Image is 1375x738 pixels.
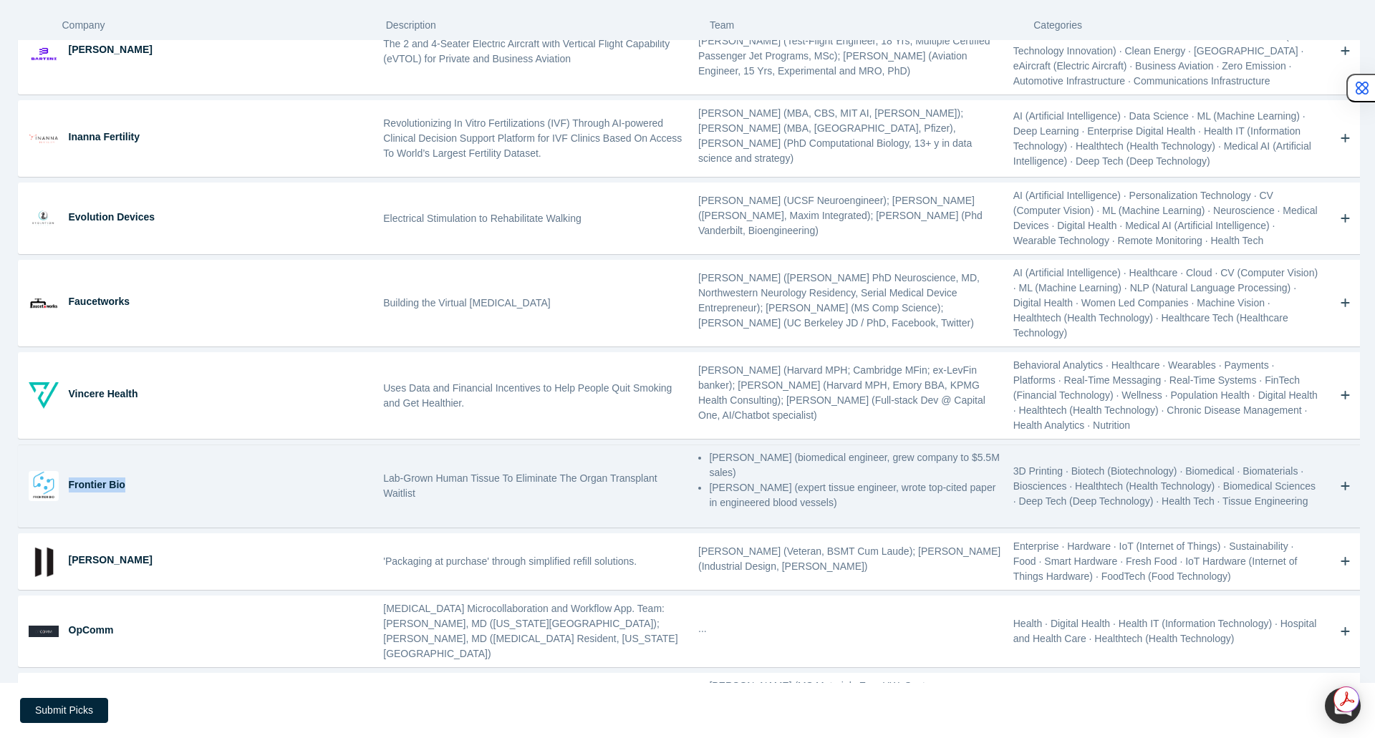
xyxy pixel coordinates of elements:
p: [PERSON_NAME] ([PERSON_NAME] PhD Neuroscience, MD, Northwestern Neurology Residency, Serial Medic... [698,271,1003,331]
div: Categories [1033,10,1357,40]
img: Faucetworks [29,288,59,319]
li: [PERSON_NAME] (expert tissue engineer, wrote top-cited paper in engineered blood vessels) [709,480,1003,510]
div: Evolution Devices [69,210,374,225]
img: Evolution Devices [29,203,59,233]
img: Vincere Health [29,381,59,411]
img: Bartini [29,37,59,67]
div: Team [710,10,1033,40]
div: Description [386,10,710,40]
div: Inanna Fertility [69,130,374,145]
p: ... [698,621,707,636]
div: Frontier Bio [69,477,374,492]
div: Behavioral Analytics · Healthcare · Wearables · Payments · Platforms · Real-Time Messaging · Real... [1008,353,1323,438]
div: Faucetworks [69,294,374,309]
button: Bookmark [1323,534,1368,589]
p: [PERSON_NAME] (MS Materials Eng, UW; Santa [PERSON_NAME] Innovator of the Year [DATE]) [709,679,1003,709]
div: AI (Artificial Intelligence) · Personalization Technology · CV (Computer Vision) · ML (Machine Le... [1008,183,1323,253]
img: Purcell [29,547,59,577]
div: AI (Artificial Intelligence) · Data Science · ML (Machine Learning) · Deep Learning · Enterprise ... [1008,101,1323,176]
button: Bookmark [1323,445,1368,527]
p: [PERSON_NAME] (UCSF Neuroengineer); [PERSON_NAME] ([PERSON_NAME], Maxim Integrated); [PERSON_NAME... [698,193,1003,238]
div: Revolutionizing In Vitro Fertilizations (IVF) Through AI-powered Clinical Decision Support Platfo... [378,101,693,176]
div: [PERSON_NAME] [69,42,374,57]
div: Enterprise · Hardware · IoT (Internet of Things) · Sustainability · Food · Smart Hardware · Fresh... [1008,534,1323,589]
img: OpComm [29,616,59,646]
div: Company [62,10,386,40]
div: Health · Digital Health · Health IT (Information Technology) · Hospital and Health Care · Healtht... [1008,596,1323,666]
div: Electrical Stimulation to Rehabilitate Walking [378,183,693,253]
p: [PERSON_NAME] (MBA, CBS, MIT AI, [PERSON_NAME]); [PERSON_NAME] (MBA, [GEOGRAPHIC_DATA], Pfizer), ... [698,106,1003,166]
img: Frontier Bio [29,471,59,501]
li: [PERSON_NAME] (biomedical engineer, grew company to $5.5M sales) [709,450,1003,480]
div: Lab-Grown Human Tissue To Eliminate The Organ Transplant Waitlist [378,445,693,527]
div: [MEDICAL_DATA] Microcollaboration and Workflow App. Team: [PERSON_NAME], MD ([US_STATE][GEOGRAPHI... [378,596,693,666]
button: Bookmark [1323,183,1368,253]
div: 'Packaging at purchase' through simplified refill solutions. [378,534,693,589]
div: Building the Virtual [MEDICAL_DATA] [378,261,693,346]
div: The 2 and 4-Seater Electric Aircraft with Vertical Flight Capability (eVTOL) for Private and Busi... [378,9,693,94]
div: Uses Data and Financial Incentives to Help People Quit Smoking and Get Healthier. [378,353,693,438]
button: Submit Picks [20,698,108,723]
div: OpComm [69,623,374,638]
img: Inanna Fertility [29,124,59,154]
p: [PERSON_NAME] (Harvard MPH; Cambridge MFin; ex-LevFin banker); [PERSON_NAME] (Harvard MPH, Emory ... [698,363,1003,423]
div: AI (Artificial Intelligence) · Healthcare · Cloud · CV (Computer Vision) · ML (Machine Learning) ... [1008,261,1323,346]
div: Vincere Health [69,387,374,402]
div: 3D Printing · Biotech (Biotechnology) · Biomedical · Biomaterials · Biosciences · Healthtech (Hea... [1008,445,1323,527]
p: [PERSON_NAME] (Veteran, BSMT Cum Laude); [PERSON_NAME] (Industrial Design, [PERSON_NAME]) [698,544,1003,574]
button: Bookmark [1323,261,1368,346]
p: [PERSON_NAME] (Carbon Markets, 10 Yrs, 3 Exits, PhD); [PERSON_NAME] (Test-Flight Engineer, 18 Yrs... [698,19,1003,79]
div: [PERSON_NAME] [69,553,374,568]
div: IoT (Internet of Things) · VC (Venture Capital) · Sustainability · Aviation · Renewables · Enviro... [1008,9,1323,94]
button: Bookmark [1323,353,1368,438]
button: Bookmark [1323,101,1368,176]
button: Bookmark [1323,9,1368,94]
button: Bookmark [1323,596,1368,666]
